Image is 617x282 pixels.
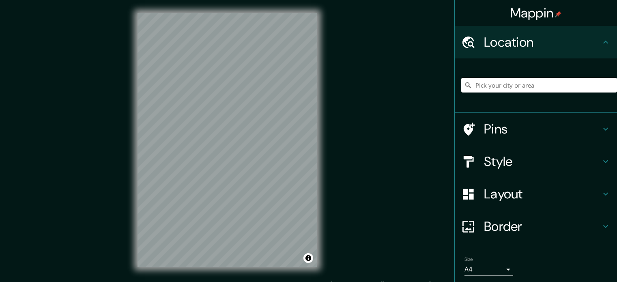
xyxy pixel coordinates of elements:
label: Size [464,256,473,263]
div: A4 [464,263,513,276]
div: Location [455,26,617,58]
h4: Style [484,153,601,170]
h4: Pins [484,121,601,137]
div: Pins [455,113,617,145]
h4: Layout [484,186,601,202]
h4: Location [484,34,601,50]
canvas: Map [138,13,317,267]
input: Pick your city or area [461,78,617,93]
button: Toggle attribution [303,253,313,263]
h4: Mappin [510,5,562,21]
h4: Border [484,218,601,235]
div: Style [455,145,617,178]
img: pin-icon.png [555,11,561,17]
div: Border [455,210,617,243]
div: Layout [455,178,617,210]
